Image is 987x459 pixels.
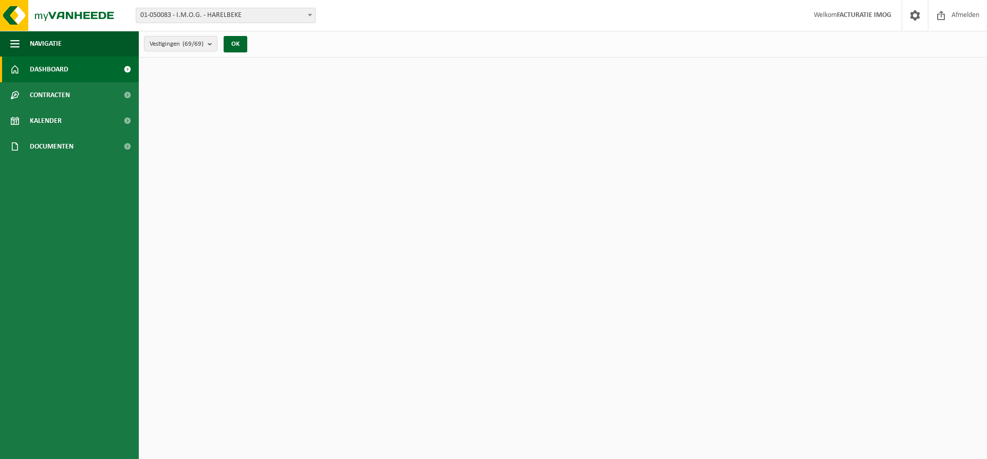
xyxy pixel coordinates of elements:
strong: FACTURATIE IMOG [837,11,891,19]
span: 01-050083 - I.M.O.G. - HARELBEKE [136,8,316,23]
span: Contracten [30,82,70,108]
span: Documenten [30,134,74,159]
span: Kalender [30,108,62,134]
span: 01-050083 - I.M.O.G. - HARELBEKE [136,8,315,23]
count: (69/69) [182,41,204,47]
span: Vestigingen [150,36,204,52]
span: Navigatie [30,31,62,57]
button: OK [224,36,247,52]
button: Vestigingen(69/69) [144,36,217,51]
span: Dashboard [30,57,68,82]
